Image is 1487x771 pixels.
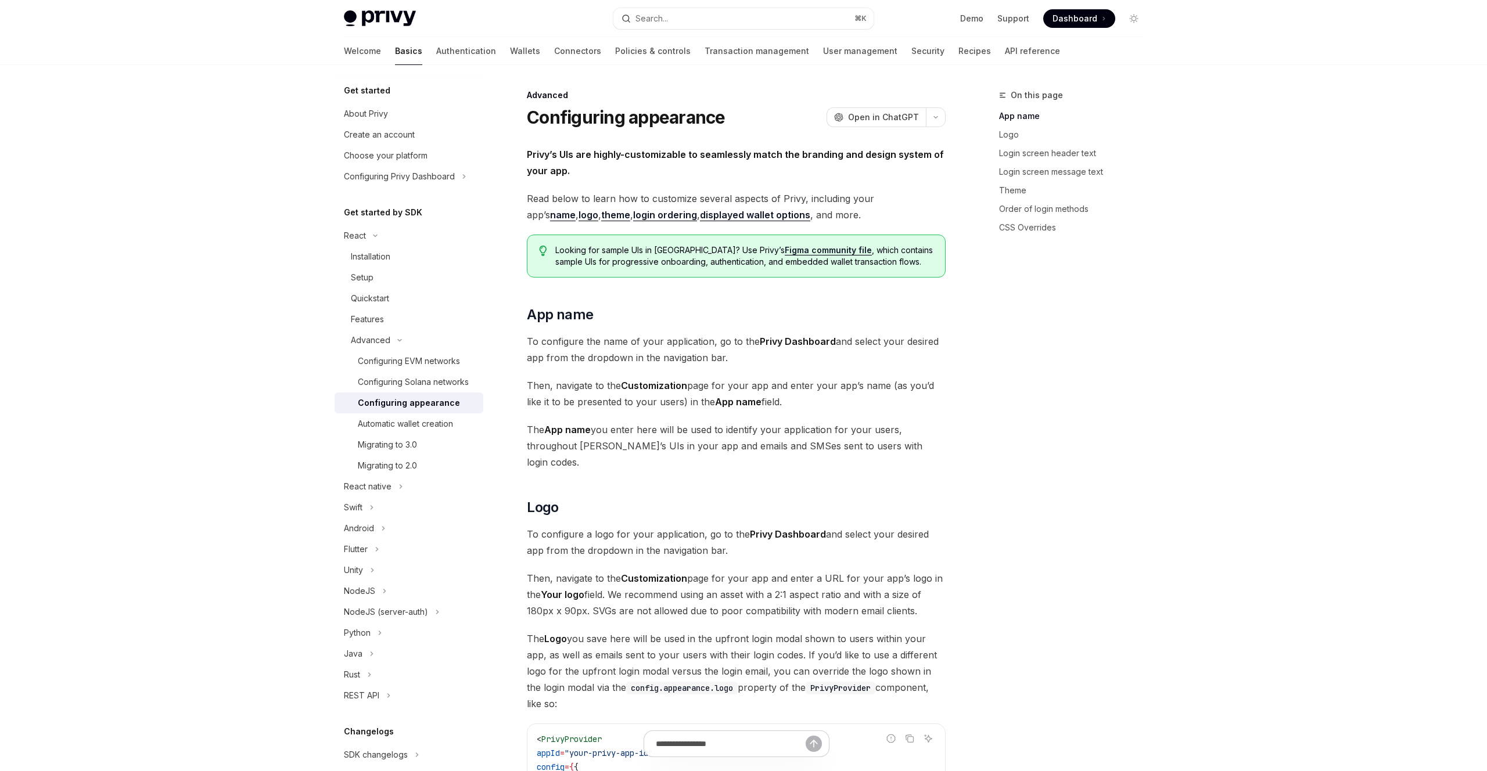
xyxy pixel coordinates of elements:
a: Order of login methods [999,200,1152,218]
strong: Privy Dashboard [760,336,836,347]
div: Configuring appearance [358,396,460,410]
div: Features [351,312,384,326]
span: On this page [1011,88,1063,102]
span: To configure the name of your application, go to the and select your desired app from the dropdow... [527,333,946,366]
a: Create an account [335,124,483,145]
h5: Changelogs [344,725,394,738]
span: Then, navigate to the page for your app and enter your app’s name (as you’d like it to be present... [527,377,946,410]
div: Configuring Privy Dashboard [344,170,455,183]
span: The you enter here will be used to identify your application for your users, throughout [PERSON_N... [527,421,946,470]
a: Authentication [436,37,496,65]
a: Welcome [344,37,381,65]
a: Wallets [510,37,540,65]
div: REST API [344,689,379,702]
div: React [344,229,366,243]
a: Support [997,13,1029,24]
span: Then, navigate to the page for your app and enter a URL for your app’s logo in the field. We reco... [527,570,946,619]
button: Toggle REST API section [335,685,483,706]
a: Configuring appearance [335,392,483,413]
a: Security [911,37,944,65]
a: name [550,209,576,221]
a: About Privy [335,103,483,124]
div: Migrating to 3.0 [358,438,417,452]
div: Flutter [344,542,368,556]
svg: Tip [539,246,547,256]
a: Connectors [554,37,601,65]
span: Open in ChatGPT [848,111,919,123]
button: Toggle SDK changelogs section [335,744,483,765]
a: Login screen header text [999,144,1152,163]
h5: Get started by SDK [344,206,422,219]
strong: Your logo [541,589,584,600]
a: displayed wallet options [700,209,810,221]
a: Recipes [958,37,991,65]
a: App name [999,107,1152,125]
a: Basics [395,37,422,65]
a: Figma community file [785,245,872,255]
span: ⌘ K [854,14,867,23]
button: Open in ChatGPT [827,107,926,127]
code: config.appearance.logo [626,682,738,694]
div: Configuring Solana networks [358,375,469,389]
button: Open search [613,8,874,29]
a: Login screen message text [999,163,1152,181]
a: Migrating to 2.0 [335,455,483,476]
input: Ask a question... [656,731,806,756]
span: App name [527,305,593,324]
span: Logo [527,498,559,517]
h1: Configuring appearance [527,107,725,128]
div: NodeJS [344,584,375,598]
div: About Privy [344,107,388,121]
a: CSS Overrides [999,218,1152,237]
button: Toggle Rust section [335,664,483,685]
div: Advanced [351,333,390,347]
button: Toggle Android section [335,518,483,539]
a: Transaction management [705,37,809,65]
span: Dashboard [1053,13,1097,24]
a: login ordering [633,209,697,221]
strong: Logo [544,633,567,644]
a: User management [823,37,897,65]
a: Migrating to 3.0 [335,434,483,455]
div: Choose your platform [344,149,428,163]
a: Installation [335,246,483,267]
a: Quickstart [335,288,483,309]
div: Rust [344,668,360,682]
button: Toggle NodeJS section [335,581,483,601]
div: Java [344,647,362,661]
img: light logo [344,10,416,27]
a: Features [335,309,483,330]
a: Configuring EVM networks [335,351,483,372]
a: theme [601,209,630,221]
code: PrivyProvider [806,682,875,694]
a: Dashboard [1043,9,1115,28]
div: Swift [344,500,362,514]
strong: Privy’s UIs are highly-customizable to seamlessly match the branding and design system of your app. [527,149,944,176]
a: Theme [999,181,1152,200]
div: Automatic wallet creation [358,417,453,431]
a: logo [579,209,598,221]
button: Toggle Java section [335,643,483,664]
button: Toggle Unity section [335,560,483,581]
div: Quickstart [351,291,389,305]
span: The you save here will be used in the upfront login modal shown to users within your app, as well... [527,631,946,712]
span: Read below to learn how to customize several aspects of Privy, including your app’s , , , , , and... [527,190,946,223]
div: React native [344,480,391,493]
button: Toggle dark mode [1125,9,1143,28]
div: Configuring EVM networks [358,354,460,368]
div: Create an account [344,128,415,142]
button: Toggle React native section [335,476,483,497]
div: Migrating to 2.0 [358,459,417,473]
a: Logo [999,125,1152,144]
strong: Customization [621,380,687,391]
h5: Get started [344,84,390,98]
div: NodeJS (server-auth) [344,605,428,619]
div: SDK changelogs [344,748,408,762]
div: Android [344,521,374,535]
div: Advanced [527,89,946,101]
div: Search... [635,12,668,26]
strong: App name [544,424,591,435]
button: Toggle Advanced section [335,330,483,351]
button: Toggle Configuring Privy Dashboard section [335,166,483,187]
strong: Customization [621,572,687,584]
